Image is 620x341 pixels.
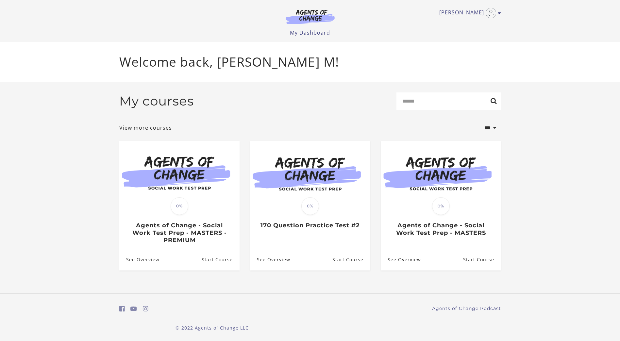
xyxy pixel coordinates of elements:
[143,304,148,314] a: https://www.instagram.com/agentsofchangeprep/ (Open in a new window)
[130,306,137,312] i: https://www.youtube.com/c/AgentsofChangeTestPrepbyMeaganMitchell (Open in a new window)
[119,324,305,331] p: © 2022 Agents of Change LLC
[257,222,363,229] h3: 170 Question Practice Test #2
[432,197,450,215] span: 0%
[279,9,342,24] img: Agents of Change Logo
[250,249,290,270] a: 170 Question Practice Test #2: See Overview
[119,249,159,270] a: Agents of Change - Social Work Test Prep - MASTERS - PREMIUM: See Overview
[119,306,125,312] i: https://www.facebook.com/groups/aswbtestprep (Open in a new window)
[130,304,137,314] a: https://www.youtube.com/c/AgentsofChangeTestPrepbyMeaganMitchell (Open in a new window)
[463,249,501,270] a: Agents of Change - Social Work Test Prep - MASTERS: Resume Course
[388,222,494,236] h3: Agents of Change - Social Work Test Prep - MASTERS
[201,249,239,270] a: Agents of Change - Social Work Test Prep - MASTERS - PREMIUM: Resume Course
[171,197,188,215] span: 0%
[332,249,370,270] a: 170 Question Practice Test #2: Resume Course
[119,52,501,72] p: Welcome back, [PERSON_NAME] M!
[381,249,421,270] a: Agents of Change - Social Work Test Prep - MASTERS: See Overview
[439,8,498,18] a: Toggle menu
[301,197,319,215] span: 0%
[432,305,501,312] a: Agents of Change Podcast
[119,93,194,109] h2: My courses
[119,124,172,132] a: View more courses
[126,222,232,244] h3: Agents of Change - Social Work Test Prep - MASTERS - PREMIUM
[119,304,125,314] a: https://www.facebook.com/groups/aswbtestprep (Open in a new window)
[290,29,330,36] a: My Dashboard
[143,306,148,312] i: https://www.instagram.com/agentsofchangeprep/ (Open in a new window)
